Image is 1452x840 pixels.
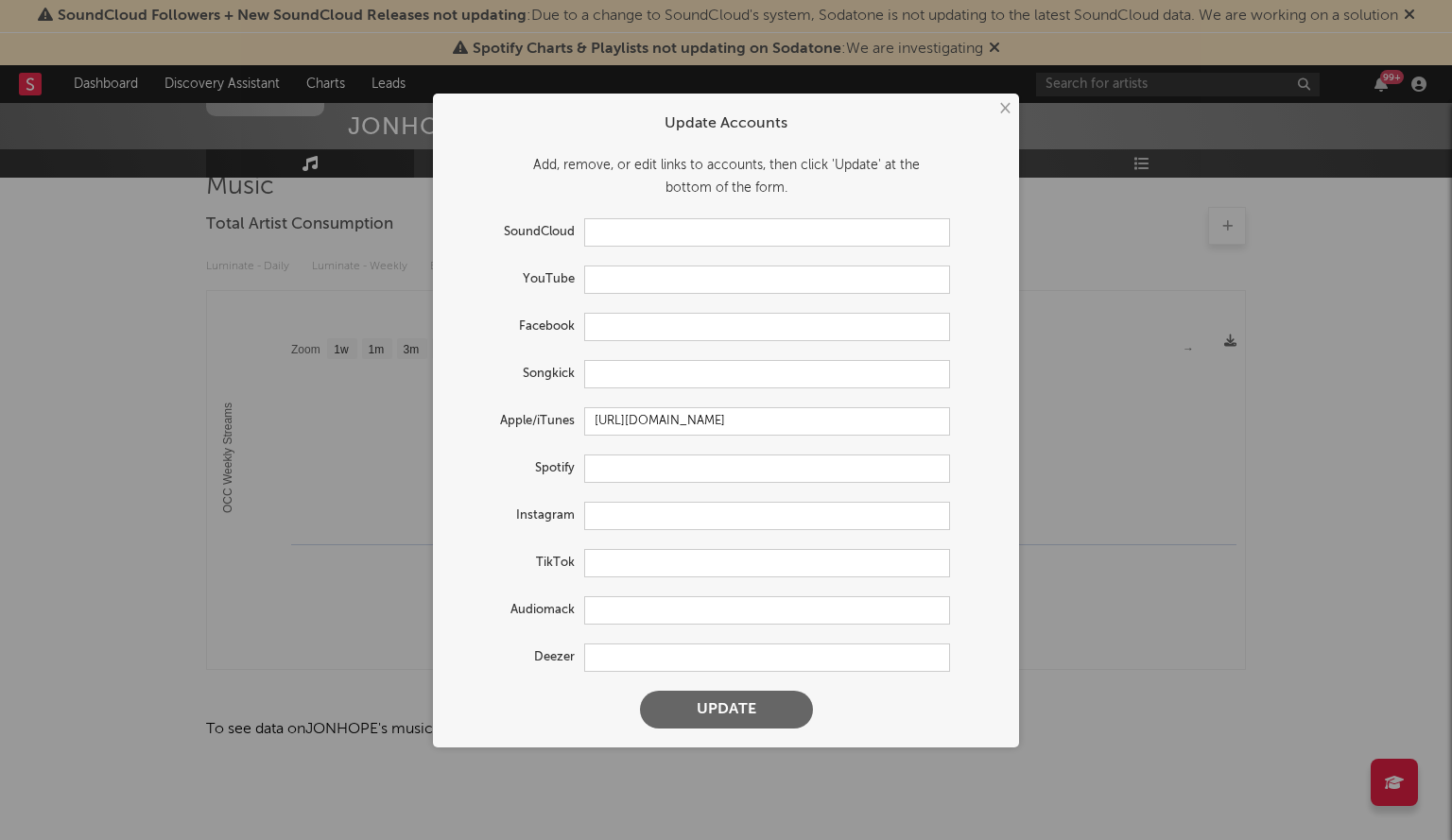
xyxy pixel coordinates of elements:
button: × [994,98,1014,119]
label: Apple/iTunes [452,410,584,433]
label: Deezer [452,646,584,669]
label: Facebook [452,316,584,338]
label: Spotify [452,457,584,480]
div: Update Accounts [452,112,1000,135]
div: Add, remove, or edit links to accounts, then click 'Update' at the bottom of the form. [452,154,1000,199]
label: TikTok [452,552,584,574]
label: Songkick [452,363,584,386]
label: SoundCloud [452,221,584,244]
button: Update [640,691,813,729]
label: Audiomack [452,599,584,622]
label: Instagram [452,505,584,527]
label: YouTube [452,268,584,291]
